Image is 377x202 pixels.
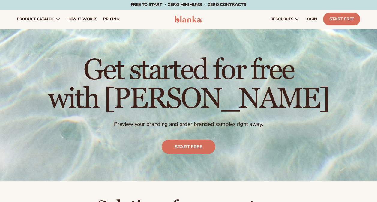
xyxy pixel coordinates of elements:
a: How It Works [64,10,100,29]
a: pricing [100,10,122,29]
img: logo [175,16,203,23]
h1: Get started for free with [PERSON_NAME] [48,56,329,114]
span: LOGIN [305,17,317,22]
span: pricing [103,17,119,22]
p: Preview your branding and order branded samples right away. [48,121,329,128]
span: Free to start · ZERO minimums · ZERO contracts [131,2,246,7]
span: product catalog [17,17,55,22]
a: Start free [162,140,215,154]
span: How It Works [67,17,97,22]
span: resources [271,17,293,22]
a: product catalog [14,10,64,29]
a: LOGIN [302,10,320,29]
a: resources [268,10,302,29]
a: Start Free [323,13,360,25]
